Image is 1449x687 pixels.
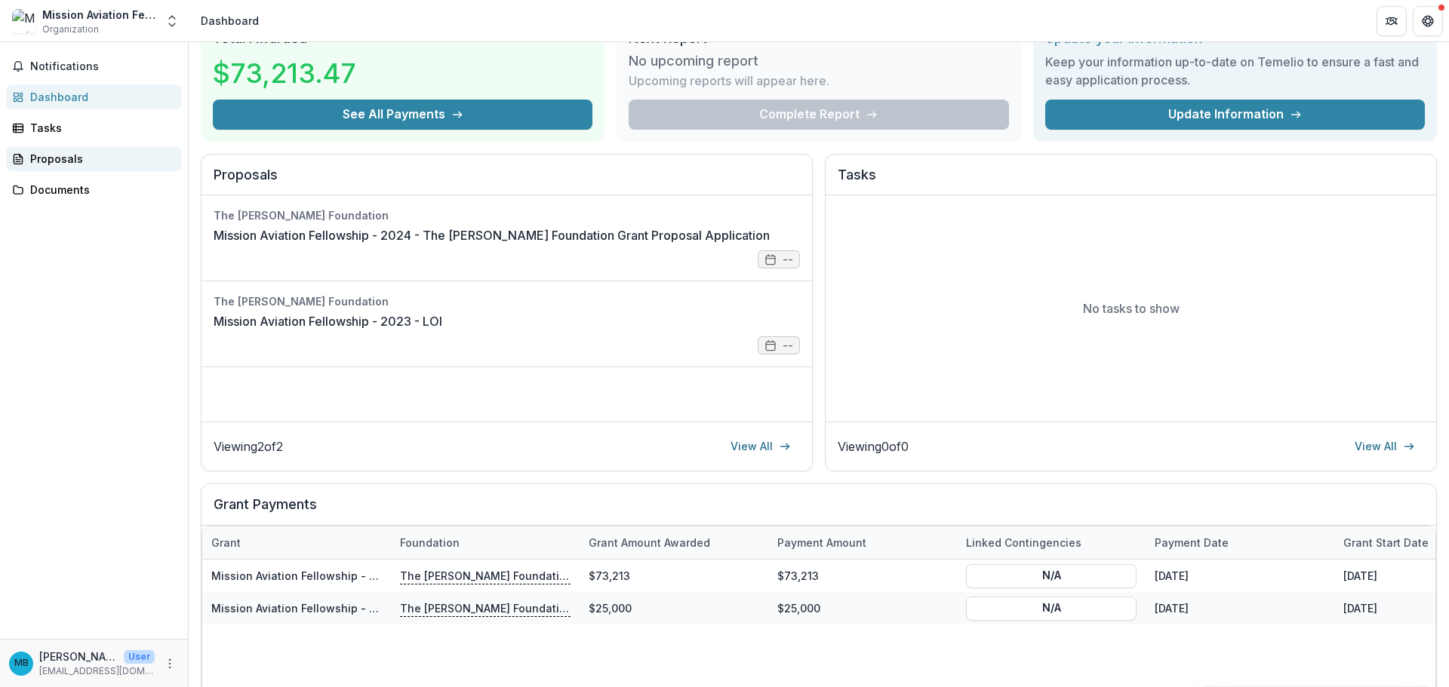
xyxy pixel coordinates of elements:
[391,526,580,559] div: Foundation
[30,60,176,73] span: Notifications
[213,53,356,94] h3: $73,213.47
[202,526,391,559] div: Grant
[957,535,1091,551] div: Linked Contingencies
[768,560,957,592] div: $73,213
[580,526,768,559] div: Grant amount awarded
[580,592,768,624] div: $25,000
[30,120,170,136] div: Tasks
[1083,299,1180,317] p: No tasks to show
[957,526,1146,559] div: Linked Contingencies
[6,115,182,140] a: Tasks
[391,535,469,551] div: Foundation
[14,658,29,668] div: Mike Birdsong
[1377,6,1407,36] button: Partners
[214,437,283,455] p: Viewing 2 of 2
[1413,6,1443,36] button: Get Help
[161,655,179,673] button: More
[39,664,155,678] p: [EMAIL_ADDRESS][DOMAIN_NAME]
[966,596,1137,620] button: N/A
[124,650,155,664] p: User
[202,535,250,551] div: Grant
[580,560,768,592] div: $73,213
[400,567,571,584] p: The [PERSON_NAME] Foundation
[768,526,957,559] div: Payment Amount
[211,602,425,615] a: Mission Aviation Fellowship - 2023 - LOI
[1146,526,1334,559] div: Payment date
[6,54,182,78] button: Notifications
[42,23,99,36] span: Organization
[30,182,170,198] div: Documents
[1146,560,1334,592] div: [DATE]
[214,167,800,195] h2: Proposals
[211,569,726,582] a: Mission Aviation Fellowship - 2024 - The [PERSON_NAME] Foundation Grant Proposal Application
[30,89,170,105] div: Dashboard
[6,177,182,202] a: Documents
[1346,434,1424,459] a: View All
[162,6,183,36] button: Open entity switcher
[195,10,265,32] nav: breadcrumb
[30,151,170,167] div: Proposals
[1146,535,1238,551] div: Payment date
[12,9,36,33] img: Mission Aviation Fellowship
[214,312,442,330] a: Mission Aviation Fellowship - 2023 - LOI
[629,53,758,69] h3: No upcoming report
[214,226,770,244] a: Mission Aviation Fellowship - 2024 - The [PERSON_NAME] Foundation Grant Proposal Application
[768,535,875,551] div: Payment Amount
[6,146,182,171] a: Proposals
[213,100,592,130] button: See All Payments
[580,535,719,551] div: Grant amount awarded
[1334,535,1438,551] div: Grant start date
[400,600,571,616] p: The [PERSON_NAME] Foundation
[1146,592,1334,624] div: [DATE]
[966,563,1137,587] button: N/A
[629,72,829,90] p: Upcoming reports will appear here.
[6,84,182,109] a: Dashboard
[1045,100,1425,130] a: Update Information
[838,167,1424,195] h2: Tasks
[1045,53,1425,89] h3: Keep your information up-to-date on Temelio to ensure a fast and easy application process.
[42,7,155,23] div: Mission Aviation Fellowship
[838,437,909,455] p: Viewing 0 of 0
[721,434,800,459] a: View All
[39,649,118,664] p: [PERSON_NAME]
[214,496,1424,525] h2: Grant Payments
[768,592,957,624] div: $25,000
[201,13,259,29] div: Dashboard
